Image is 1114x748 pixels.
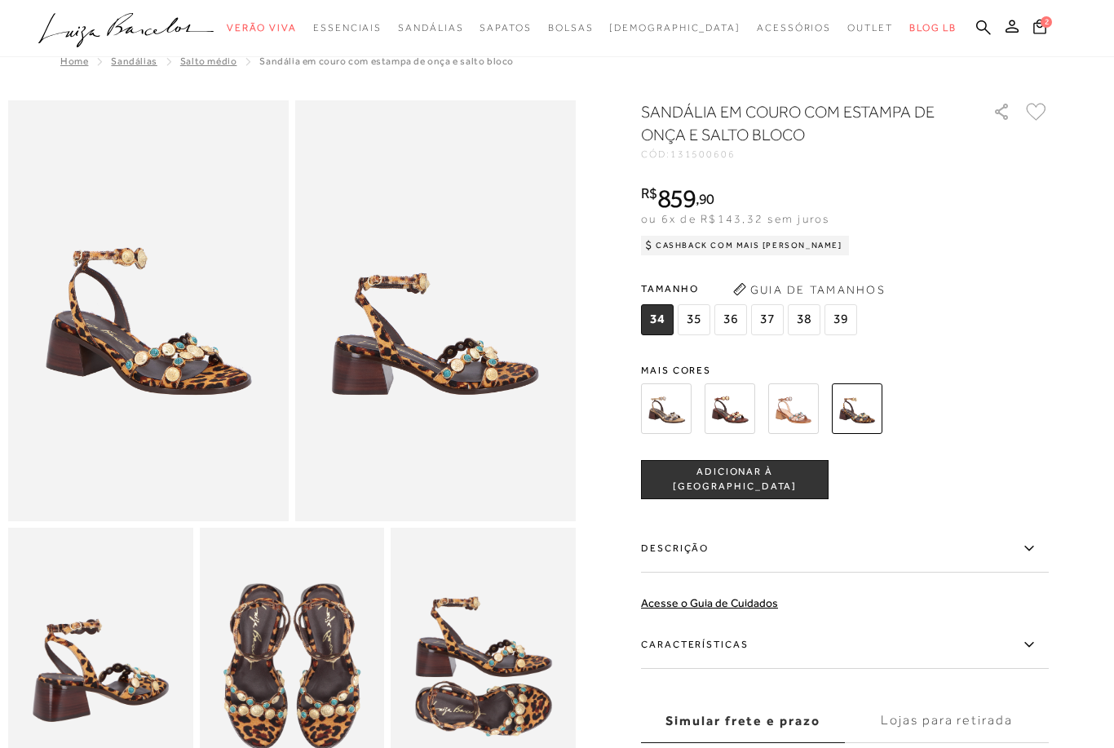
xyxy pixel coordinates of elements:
[548,13,594,43] a: categoryNavScreenReaderText
[398,13,463,43] a: categoryNavScreenReaderText
[641,100,947,146] h1: SANDÁLIA EM COURO COM ESTAMPA DE ONÇA E SALTO BLOCO
[832,383,882,434] img: SANDÁLIA EM COURO COM ESTAMPA DE ONÇA E SALTO BLOCO
[111,55,157,67] a: SANDÁLIAS
[705,383,755,434] img: SANDÁLIA EM COURO CAFÉ COM APLICAÇÕES DE MEDALHAS DOURADAS E SALTO BLOCO MÉDIO
[757,13,831,43] a: categoryNavScreenReaderText
[714,304,747,335] span: 36
[1028,18,1051,40] button: 2
[642,465,828,494] span: ADICIONAR À [GEOGRAPHIC_DATA]
[824,304,857,335] span: 39
[641,277,861,301] span: Tamanho
[480,13,531,43] a: categoryNavScreenReaderText
[60,55,88,67] a: Home
[641,383,692,434] img: SANDÁLIA EM CAMURÇA BEGE COM SALTO BLOCO E APLICAÇÕES METALIZADAS
[1041,16,1052,28] span: 2
[699,190,714,207] span: 90
[227,13,297,43] a: categoryNavScreenReaderText
[259,55,514,67] span: SANDÁLIA EM COURO COM ESTAMPA DE ONÇA E SALTO BLOCO
[609,13,740,43] a: noSubCategoriesText
[641,622,1049,669] label: Características
[641,149,967,159] div: CÓD:
[788,304,820,335] span: 38
[847,22,893,33] span: Outlet
[641,699,845,743] label: Simular frete e prazo
[678,304,710,335] span: 35
[641,186,657,201] i: R$
[480,22,531,33] span: Sapatos
[641,304,674,335] span: 34
[696,192,714,206] i: ,
[641,212,829,225] span: ou 6x de R$143,32 sem juros
[295,100,576,521] img: image
[670,148,736,160] span: 131500606
[909,22,957,33] span: BLOG LB
[847,13,893,43] a: categoryNavScreenReaderText
[227,22,297,33] span: Verão Viva
[641,365,1049,375] span: Mais cores
[8,100,289,521] img: image
[641,525,1049,573] label: Descrição
[548,22,594,33] span: Bolsas
[641,460,829,499] button: ADICIONAR À [GEOGRAPHIC_DATA]
[727,277,891,303] button: Guia de Tamanhos
[909,13,957,43] a: BLOG LB
[180,55,237,67] a: Salto Médio
[313,13,382,43] a: categoryNavScreenReaderText
[641,596,778,609] a: Acesse o Guia de Cuidados
[657,184,696,213] span: 859
[751,304,784,335] span: 37
[768,383,819,434] img: SANDÁLIA EM COURO CARAMELO COM APLICAÇÕES DE MEDALHAS DOURADAS E SALTO BLOCO MÉDIO
[641,236,849,255] div: Cashback com Mais [PERSON_NAME]
[398,22,463,33] span: Sandálias
[609,22,740,33] span: [DEMOGRAPHIC_DATA]
[845,699,1049,743] label: Lojas para retirada
[313,22,382,33] span: Essenciais
[757,22,831,33] span: Acessórios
